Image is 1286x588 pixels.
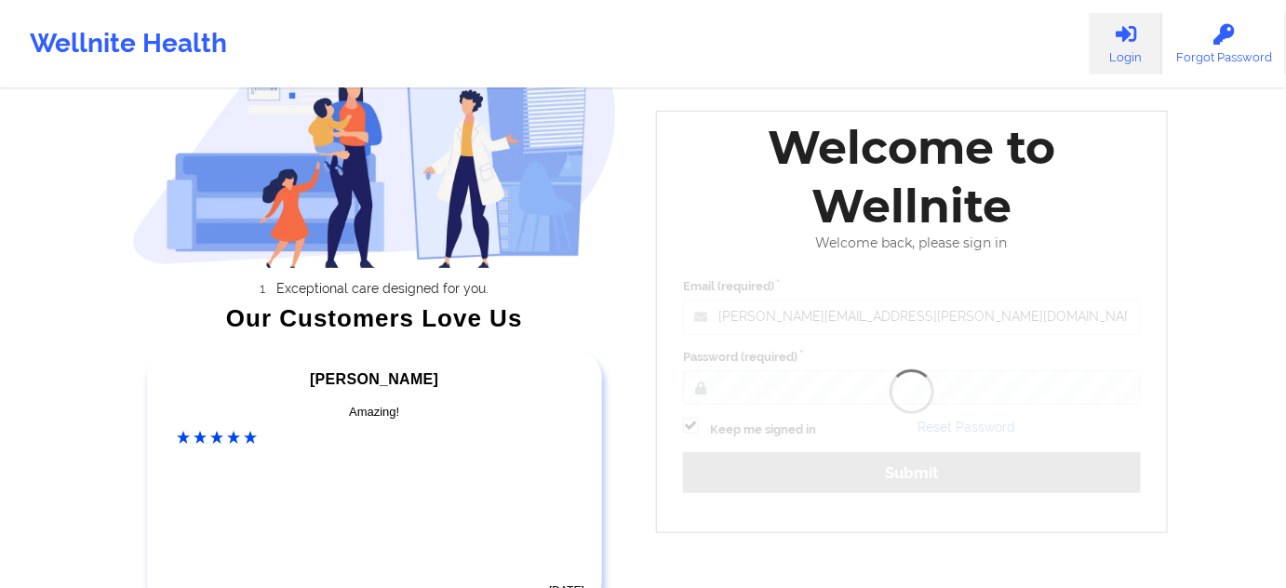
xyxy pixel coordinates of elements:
[178,403,572,421] div: Amazing!
[310,371,438,387] span: [PERSON_NAME]
[670,235,1154,251] div: Welcome back, please sign in
[670,118,1154,235] div: Welcome to Wellnite
[1162,13,1286,74] a: Forgot Password
[148,281,617,296] li: Exceptional care designed for you.
[132,309,618,327] div: Our Customers Love Us
[132,5,618,268] img: wellnite-auth-hero_200.c722682e.png
[1090,13,1162,74] a: Login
